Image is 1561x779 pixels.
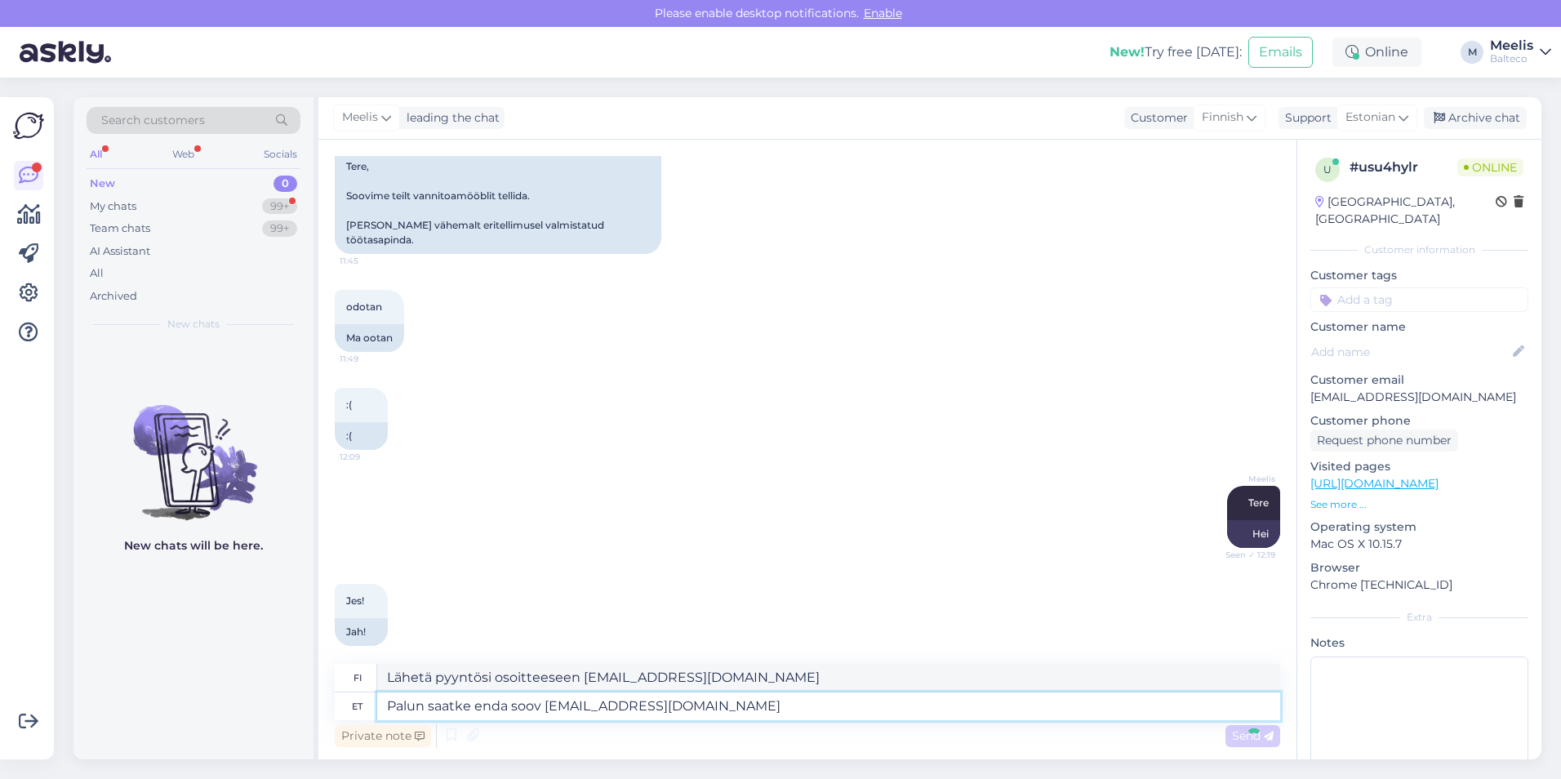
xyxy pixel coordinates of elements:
p: Chrome [TECHNICAL_ID] [1310,576,1528,594]
div: 0 [274,176,297,192]
div: 99+ [262,220,297,237]
div: # usu4hylr [1350,158,1457,177]
div: Ma ootan [335,324,404,352]
div: Try free [DATE]: [1110,42,1242,62]
span: 11:45 [340,255,401,267]
span: Estonian [1345,109,1395,127]
div: Archived [90,288,137,305]
span: Meelis [1214,473,1275,485]
div: Hei [1227,520,1280,548]
button: Emails [1248,37,1313,68]
p: Customer tags [1310,267,1528,284]
div: Archive chat [1424,107,1527,129]
div: Team chats [90,220,150,237]
div: My chats [90,198,136,215]
div: leading the chat [400,109,500,127]
div: All [90,265,104,282]
p: Browser [1310,559,1528,576]
div: Tere, Soovime teilt vannitoamööblit tellida. [PERSON_NAME] vähemalt eritellimusel valmistatud töö... [335,153,661,254]
a: MeelisBalteco [1490,39,1551,65]
p: Customer email [1310,372,1528,389]
div: [GEOGRAPHIC_DATA], [GEOGRAPHIC_DATA] [1315,194,1496,228]
span: Online [1457,158,1523,176]
p: Notes [1310,634,1528,652]
span: :( [346,398,352,411]
div: Balteco [1490,52,1533,65]
p: Operating system [1310,519,1528,536]
p: See more ... [1310,497,1528,512]
div: AI Assistant [90,243,150,260]
span: Enable [859,6,907,20]
a: [URL][DOMAIN_NAME] [1310,476,1439,491]
span: Meelis [342,109,378,127]
b: New! [1110,44,1145,60]
span: 12:20 [340,647,401,659]
div: Jah! [335,618,388,646]
span: Tere [1248,496,1269,509]
span: Finnish [1202,109,1243,127]
div: :( [335,422,388,450]
div: Request phone number [1310,430,1458,452]
div: Customer information [1310,243,1528,257]
div: Meelis [1490,39,1533,52]
p: New chats will be here. [124,537,263,554]
div: Customer [1124,109,1188,127]
input: Add a tag [1310,287,1528,312]
div: New [90,176,115,192]
p: Mac OS X 10.15.7 [1310,536,1528,553]
p: [EMAIL_ADDRESS][DOMAIN_NAME] [1310,389,1528,406]
span: Jes! [346,594,364,607]
div: Extra [1310,610,1528,625]
span: Seen ✓ 12:19 [1214,549,1275,561]
img: Askly Logo [13,110,44,141]
p: Visited pages [1310,458,1528,475]
span: 12:09 [340,451,401,463]
div: Socials [260,144,300,165]
div: Online [1332,38,1421,67]
input: Add name [1311,343,1510,361]
div: All [87,144,105,165]
span: odotan [346,300,382,313]
span: Search customers [101,112,205,129]
img: No chats [73,376,314,523]
div: M [1461,41,1483,64]
div: Web [169,144,198,165]
p: Customer phone [1310,412,1528,430]
div: Support [1279,109,1332,127]
span: u [1323,163,1332,176]
p: Customer name [1310,318,1528,336]
span: 11:49 [340,353,401,365]
span: New chats [167,317,220,332]
div: 99+ [262,198,297,215]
